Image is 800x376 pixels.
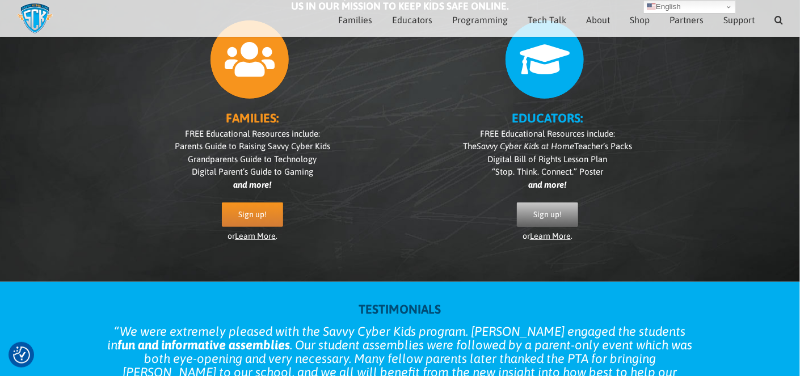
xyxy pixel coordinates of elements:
span: or . [228,231,277,240]
span: About [586,15,610,24]
i: and more! [529,180,567,189]
strong: TESTIMONIALS [359,302,441,316]
span: Tech Talk [528,15,566,24]
span: Sign up! [533,210,562,219]
span: FREE Educational Resources include: [185,129,320,138]
span: Partners [670,15,704,24]
span: FREE Educational Resources include: [480,129,615,138]
a: Sign up! [517,202,578,227]
strong: fun and informative assemblies [118,337,290,352]
span: Programming [452,15,508,24]
span: Grandparents Guide to Technology [188,154,317,164]
span: or . [523,231,572,240]
span: Shop [630,15,650,24]
img: Revisit consent button [13,347,30,364]
span: Support [723,15,755,24]
span: Digital Bill of Rights Lesson Plan [488,154,608,164]
img: en [647,2,656,11]
span: Sign up! [238,210,267,219]
i: and more! [234,180,272,189]
span: Parents Guide to Raising Savvy Cyber Kids [175,141,330,151]
span: The Teacher’s Packs [463,141,632,151]
i: Savvy Cyber Kids at Home [477,141,574,151]
span: Families [338,15,372,24]
span: Educators [392,15,432,24]
b: FAMILIES: [226,111,279,125]
img: Savvy Cyber Kids Logo [17,3,53,34]
a: Learn More [530,231,571,240]
button: Consent Preferences [13,347,30,364]
b: EDUCATORS: [512,111,583,125]
span: Digital Parent’s Guide to Gaming [192,167,313,176]
span: “Stop. Think. Connect.” Poster [492,167,603,176]
a: Sign up! [222,202,283,227]
a: Learn More [235,231,276,240]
